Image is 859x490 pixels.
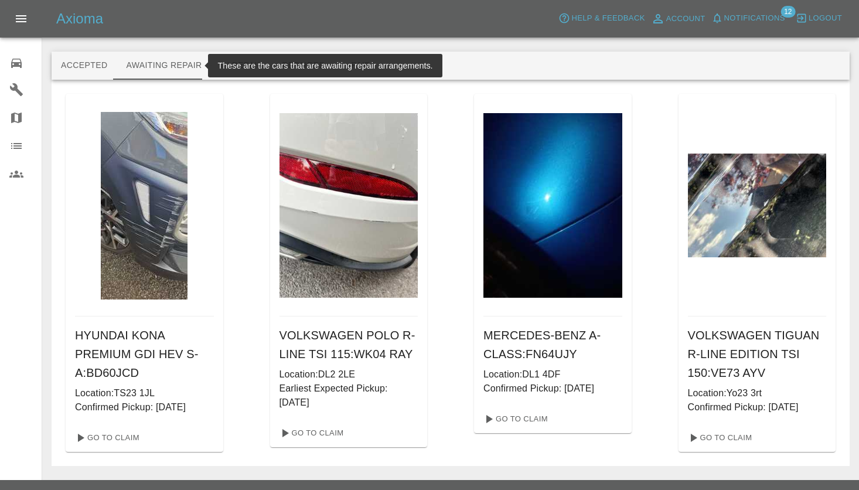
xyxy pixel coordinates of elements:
span: 12 [780,6,795,18]
h6: VOLKSWAGEN POLO R-LINE TSI 115 : WK04 RAY [279,326,418,363]
button: Logout [793,9,845,28]
button: Paid [335,52,387,80]
button: Notifications [708,9,788,28]
h5: Axioma [56,9,103,28]
a: Go To Claim [683,428,755,447]
button: Repaired [272,52,335,80]
span: Account [666,12,705,26]
p: Location: DL2 2LE [279,367,418,382]
p: Confirmed Pickup: [DATE] [483,382,622,396]
p: Location: Yo23 3rt [688,386,827,400]
p: Confirmed Pickup: [DATE] [75,400,214,414]
h6: HYUNDAI KONA PREMIUM GDI HEV S-A : BD60JCD [75,326,214,382]
a: Go To Claim [479,410,551,428]
a: Account [648,9,708,28]
h6: VOLKSWAGEN TIGUAN R-LINE EDITION TSI 150 : VE73 AYV [688,326,827,382]
button: In Repair [212,52,273,80]
button: Awaiting Repair [117,52,211,80]
span: Logout [809,12,842,25]
a: Go To Claim [70,428,142,447]
p: Location: TS23 1JL [75,386,214,400]
a: Go To Claim [275,424,347,443]
button: Help & Feedback [555,9,647,28]
p: Earliest Expected Pickup: [DATE] [279,382,418,410]
span: Notifications [724,12,785,25]
button: Open drawer [7,5,35,33]
p: Confirmed Pickup: [DATE] [688,400,827,414]
p: Location: DL1 4DF [483,367,622,382]
h6: MERCEDES-BENZ A-CLASS : FN64UJY [483,326,622,363]
span: Help & Feedback [571,12,645,25]
button: Accepted [52,52,117,80]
